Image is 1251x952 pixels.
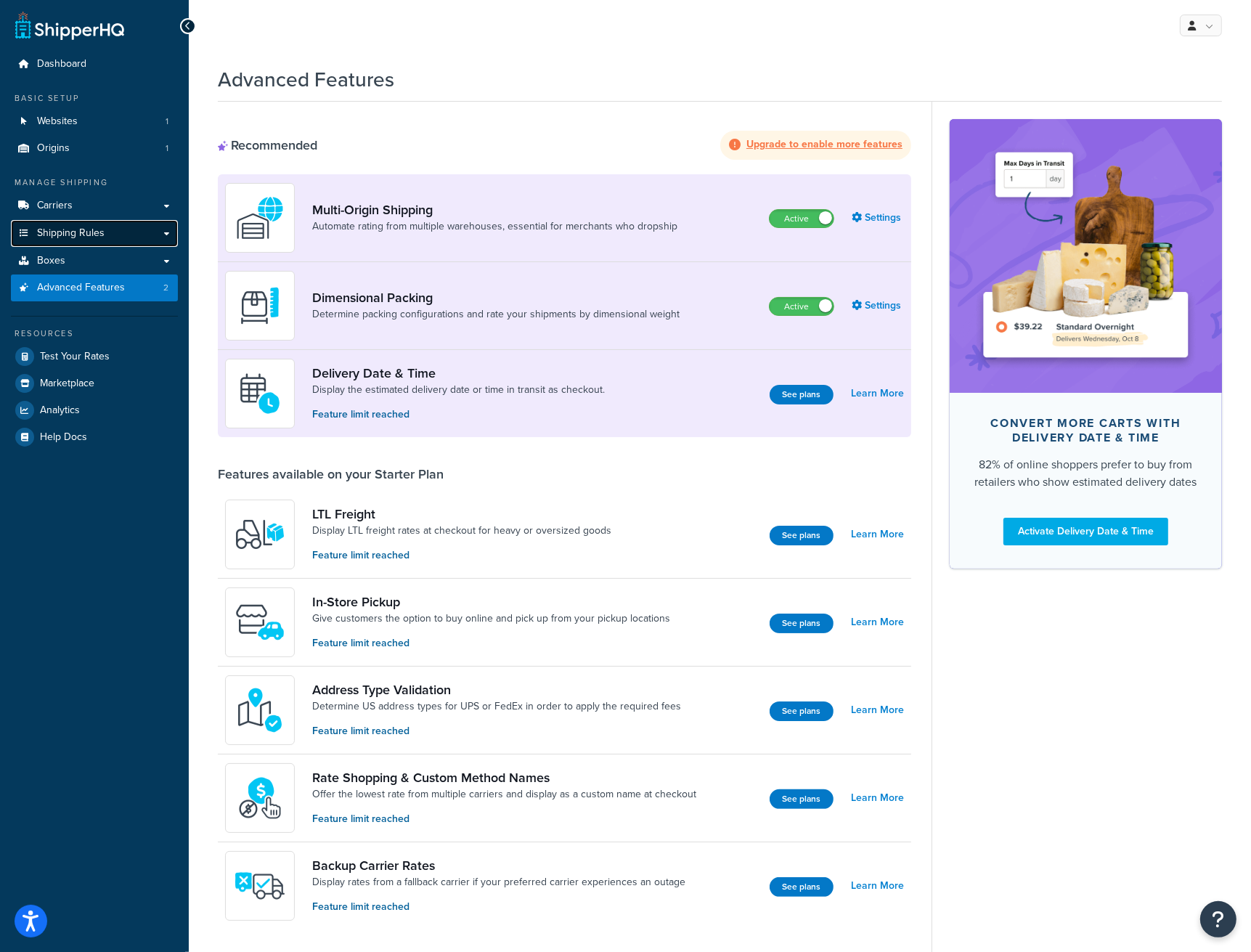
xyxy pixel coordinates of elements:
span: Carriers [37,200,73,212]
span: 1 [166,115,168,128]
span: Origins [37,142,70,155]
a: Shipping Rules [11,220,178,247]
span: Shipping Rules [37,227,105,240]
a: Learn More [851,700,904,720]
a: Origins1 [11,135,178,162]
a: Determine US address types for UPS or FedEx in order to apply the required fees [312,699,681,714]
div: Convert more carts with delivery date & time [973,416,1199,445]
p: Feature limit reached [312,899,685,915]
a: Settings [852,208,904,228]
div: Basic Setup [11,92,178,105]
button: See plans [770,614,834,633]
img: y79ZsPf0fXUFUhFXDzUgf+ktZg5F2+ohG75+v3d2s1D9TjoU8PiyCIluIjV41seZevKCRuEjTPPOKHJsQcmKCXGdfprl3L4q7... [235,509,285,560]
span: Analytics [40,404,80,417]
span: Boxes [37,255,65,267]
a: Boxes [11,248,178,274]
a: Settings [852,296,904,316]
a: Learn More [851,524,904,545]
label: Active [770,210,834,227]
img: icon-duo-feat-backup-carrier-4420b188.png [235,861,285,911]
a: Advanced Features2 [11,274,178,301]
li: Websites [11,108,178,135]
p: Feature limit reached [312,723,681,739]
a: Address Type Validation [312,682,681,698]
img: DTVBYsAAAAAASUVORK5CYII= [235,280,285,331]
a: Display the estimated delivery date or time in transit as checkout. [312,383,605,397]
a: Analytics [11,397,178,423]
div: 82% of online shoppers prefer to buy from retailers who show estimated delivery dates [973,456,1199,491]
span: Marketplace [40,378,94,390]
a: Automate rating from multiple warehouses, essential for merchants who dropship [312,219,677,234]
button: See plans [770,526,834,545]
span: Test Your Rates [40,351,110,363]
img: icon-duo-feat-rate-shopping-ecdd8bed.png [235,773,285,823]
a: Determine packing configurations and rate your shipments by dimensional weight [312,307,680,322]
img: wfgcfpwTIucLEAAAAASUVORK5CYII= [235,597,285,648]
a: Dimensional Packing [312,290,680,306]
a: Activate Delivery Date & Time [1003,518,1168,545]
li: Origins [11,135,178,162]
button: See plans [770,701,834,721]
span: Websites [37,115,78,128]
p: Feature limit reached [312,548,611,564]
div: Manage Shipping [11,176,178,189]
a: Display LTL freight rates at checkout for heavy or oversized goods [312,524,611,538]
span: Help Docs [40,431,87,444]
button: See plans [770,385,834,404]
button: Open Resource Center [1200,901,1236,937]
img: feature-image-ddt-36eae7f7280da8017bfb280eaccd9c446f90b1fe08728e4019434db127062ab4.png [971,141,1200,370]
button: See plans [770,789,834,809]
a: Dashboard [11,51,178,78]
a: Learn More [851,383,904,404]
h1: Advanced Features [218,65,394,94]
img: gfkeb5ejjkALwAAAABJRU5ErkJggg== [235,368,285,419]
a: Display rates from a fallback carrier if your preferred carrier experiences an outage [312,875,685,890]
p: Feature limit reached [312,811,696,827]
div: Features available on your Starter Plan [218,466,444,482]
span: 2 [163,282,168,294]
p: Feature limit reached [312,407,605,423]
a: Marketplace [11,370,178,396]
a: LTL Freight [312,506,611,522]
a: Help Docs [11,424,178,450]
strong: Upgrade to enable more features [746,137,902,152]
a: Delivery Date & Time [312,365,605,381]
a: Learn More [851,612,904,632]
a: Multi-Origin Shipping [312,202,677,218]
a: Learn More [851,876,904,896]
a: Learn More [851,788,904,808]
span: 1 [166,142,168,155]
button: See plans [770,877,834,897]
a: Rate Shopping & Custom Method Names [312,770,696,786]
a: Backup Carrier Rates [312,858,685,874]
div: Recommended [218,137,317,153]
a: Websites1 [11,108,178,135]
img: WatD5o0RtDAAAAAElFTkSuQmCC [235,192,285,243]
a: In-Store Pickup [312,594,670,610]
img: kIG8fy0lQAAAABJRU5ErkJggg== [235,685,285,736]
div: Resources [11,327,178,340]
label: Active [770,298,834,315]
p: Feature limit reached [312,635,670,651]
span: Advanced Features [37,282,125,294]
li: Advanced Features [11,274,178,301]
a: Offer the lowest rate from multiple carriers and display as a custom name at checkout [312,787,696,802]
span: Dashboard [37,58,86,70]
a: Give customers the option to buy online and pick up from your pickup locations [312,611,670,626]
a: Carriers [11,192,178,219]
a: Test Your Rates [11,343,178,370]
